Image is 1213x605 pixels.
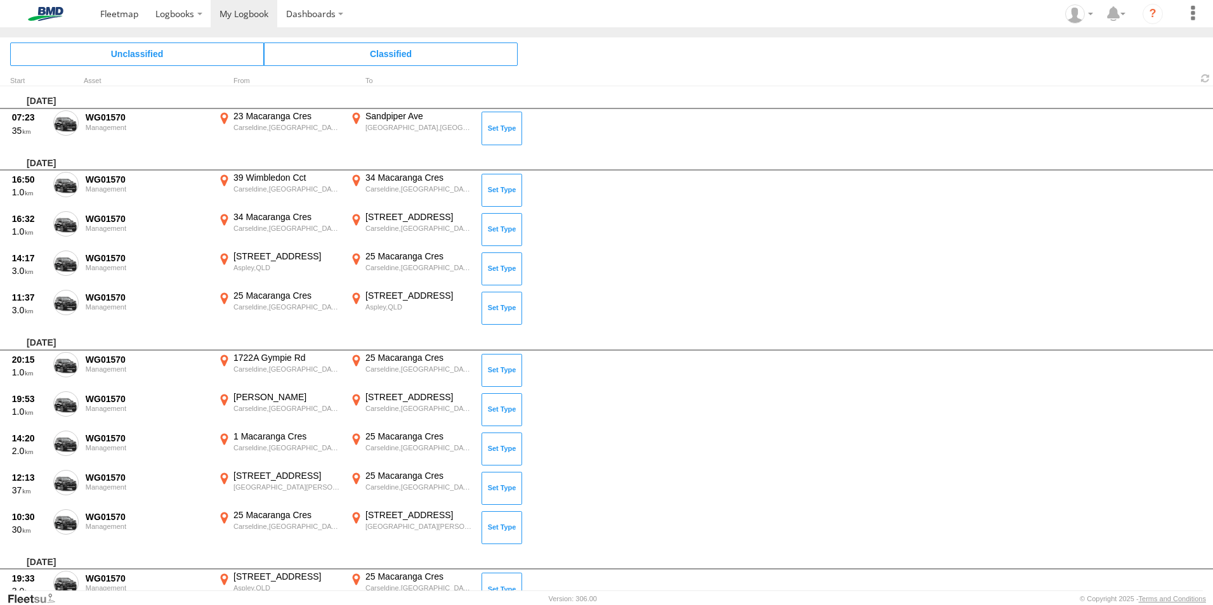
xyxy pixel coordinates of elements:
[365,583,473,592] div: Carseldine,[GEOGRAPHIC_DATA]
[233,224,341,233] div: Carseldine,[GEOGRAPHIC_DATA]
[12,252,46,264] div: 14:17
[12,265,46,276] div: 3.0
[86,433,209,444] div: WG01570
[86,112,209,123] div: WG01570
[365,250,473,262] div: 25 Macaranga Cres
[233,571,341,582] div: [STREET_ADDRESS]
[12,213,46,224] div: 16:32
[86,472,209,483] div: WG01570
[1080,595,1206,602] div: © Copyright 2025 -
[365,571,473,582] div: 25 Macaranga Cres
[365,224,473,233] div: Carseldine,[GEOGRAPHIC_DATA]
[348,110,475,147] label: Click to View Event Location
[233,583,341,592] div: Aspley,QLD
[86,393,209,405] div: WG01570
[365,211,473,223] div: [STREET_ADDRESS]
[365,509,473,521] div: [STREET_ADDRESS]
[233,483,341,491] div: [GEOGRAPHIC_DATA][PERSON_NAME],[GEOGRAPHIC_DATA]
[216,391,343,428] label: Click to View Event Location
[216,509,343,546] label: Click to View Event Location
[233,172,341,183] div: 39 Wimbledon Cct
[233,290,341,301] div: 25 Macaranga Cres
[216,352,343,389] label: Click to View Event Location
[365,185,473,193] div: Carseldine,[GEOGRAPHIC_DATA]
[216,250,343,287] label: Click to View Event Location
[233,302,341,311] div: Carseldine,[GEOGRAPHIC_DATA]
[348,78,475,84] div: To
[216,172,343,209] label: Click to View Event Location
[348,352,475,389] label: Click to View Event Location
[216,211,343,248] label: Click to View Event Location
[216,110,343,147] label: Click to View Event Location
[233,352,341,363] div: 1722A Gympie Rd
[86,213,209,224] div: WG01570
[86,174,209,185] div: WG01570
[482,252,522,285] button: Click to Set
[86,303,209,311] div: Management
[348,431,475,467] label: Click to View Event Location
[365,522,473,531] div: [GEOGRAPHIC_DATA][PERSON_NAME],[GEOGRAPHIC_DATA]
[86,264,209,271] div: Management
[482,393,522,426] button: Click to Set
[12,573,46,584] div: 19:33
[86,584,209,592] div: Management
[86,573,209,584] div: WG01570
[12,511,46,523] div: 10:30
[482,112,522,145] button: Click to Set
[12,406,46,417] div: 1.0
[365,172,473,183] div: 34 Macaranga Cres
[233,391,341,403] div: [PERSON_NAME]
[365,431,473,442] div: 25 Macaranga Cres
[12,354,46,365] div: 20:15
[216,470,343,507] label: Click to View Event Location
[86,292,209,303] div: WG01570
[86,444,209,452] div: Management
[12,292,46,303] div: 11:37
[365,470,473,481] div: 25 Macaranga Cres
[365,352,473,363] div: 25 Macaranga Cres
[348,211,475,248] label: Click to View Event Location
[233,250,341,262] div: [STREET_ADDRESS]
[233,431,341,442] div: 1 Macaranga Cres
[12,445,46,457] div: 2.0
[482,354,522,387] button: Click to Set
[13,7,79,21] img: bmd-logo.svg
[12,472,46,483] div: 12:13
[86,224,209,232] div: Management
[348,470,475,507] label: Click to View Event Location
[348,172,475,209] label: Click to View Event Location
[86,365,209,373] div: Management
[348,290,475,327] label: Click to View Event Location
[365,110,473,122] div: Sandpiper Ave
[10,78,48,84] div: Click to Sort
[86,185,209,193] div: Management
[365,404,473,413] div: Carseldine,[GEOGRAPHIC_DATA]
[482,213,522,246] button: Click to Set
[233,211,341,223] div: 34 Macaranga Cres
[1143,4,1163,24] i: ?
[233,404,341,413] div: Carseldine,[GEOGRAPHIC_DATA]
[12,174,46,185] div: 16:50
[12,226,46,237] div: 1.0
[1198,72,1213,84] span: Refresh
[12,393,46,405] div: 19:53
[348,391,475,428] label: Click to View Event Location
[216,78,343,84] div: From
[365,290,473,301] div: [STREET_ADDRESS]
[86,252,209,264] div: WG01570
[84,78,211,84] div: Asset
[365,302,473,311] div: Aspley,QLD
[233,263,341,272] div: Aspley,QLD
[12,433,46,444] div: 14:20
[216,290,343,327] label: Click to View Event Location
[12,125,46,136] div: 35
[365,263,473,272] div: Carseldine,[GEOGRAPHIC_DATA]
[86,511,209,523] div: WG01570
[12,585,46,597] div: 3.0
[12,304,46,316] div: 3.0
[86,405,209,412] div: Management
[233,522,341,531] div: Carseldine,[GEOGRAPHIC_DATA]
[365,483,473,491] div: Carseldine,[GEOGRAPHIC_DATA]
[12,112,46,123] div: 07:23
[233,470,341,481] div: [STREET_ADDRESS]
